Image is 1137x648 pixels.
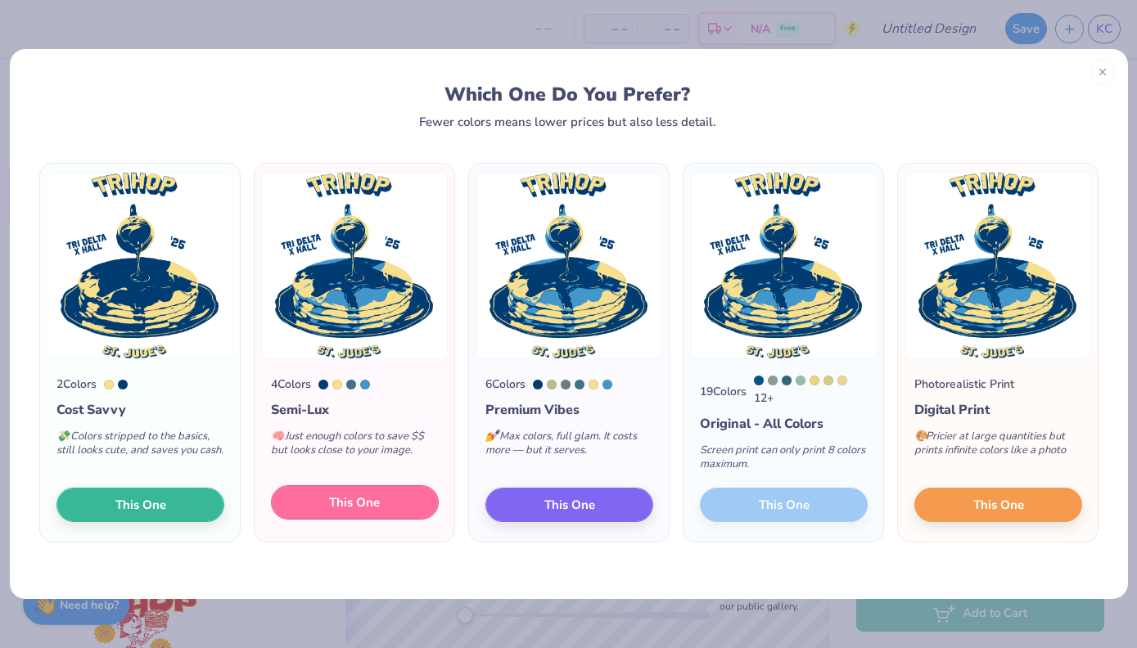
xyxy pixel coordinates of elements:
[796,376,805,385] div: 558 C
[575,380,584,389] div: 7698 C
[914,429,927,443] span: 🎨
[360,380,370,389] div: 7688 C
[782,376,792,385] div: 7699 C
[533,380,543,389] div: 541 C
[485,400,653,420] div: Premium Vibes
[54,83,1081,106] div: Which One Do You Prefer?
[914,376,1014,393] div: Photorealistic Print
[914,420,1082,474] div: Pricier at large quantities but prints infinite colors like a photo
[419,115,716,128] div: Fewer colors means lower prices but also less detail.
[271,376,311,393] div: 4 Colors
[346,380,356,389] div: 7698 C
[271,400,439,420] div: Semi-Lux
[104,380,114,389] div: 1205 C
[271,420,439,474] div: Just enough colors to save $$ but looks close to your image.
[115,496,165,515] span: This One
[700,414,868,434] div: Original - All Colors
[914,400,1082,420] div: Digital Print
[754,376,764,385] div: 7692 C
[823,376,833,385] div: 615 C
[700,434,868,488] div: Screen print can only print 8 colors maximum.
[485,429,499,443] span: 💅
[914,488,1082,522] button: This One
[47,172,233,359] img: 2 color option
[56,429,70,443] span: 💸
[905,172,1091,359] img: Photorealistic preview
[589,380,598,389] div: 1205 C
[56,488,224,522] button: This One
[485,376,526,393] div: 6 Colors
[690,172,877,359] img: 19 color option
[544,496,594,515] span: This One
[56,420,224,474] div: Colors stripped to the basics, still looks cute, and saves you cash.
[561,380,571,389] div: 444 C
[810,376,819,385] div: 460 C
[972,496,1023,515] span: This One
[318,380,328,389] div: 541 C
[56,376,97,393] div: 2 Colors
[485,420,653,474] div: Max colors, full glam. It costs more — but it serves.
[271,429,284,443] span: 🧠
[332,380,342,389] div: 1205 C
[476,172,662,359] img: 6 color option
[118,380,128,389] div: 541 C
[56,400,224,420] div: Cost Savvy
[485,488,653,522] button: This One
[271,485,439,520] button: This One
[754,376,868,407] div: 12 +
[329,493,380,512] span: This One
[700,383,747,400] div: 19 Colors
[547,380,557,389] div: 5855 C
[261,172,448,359] img: 4 color option
[837,376,847,385] div: 7402 C
[768,376,778,385] div: 7538 C
[602,380,612,389] div: 7688 C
